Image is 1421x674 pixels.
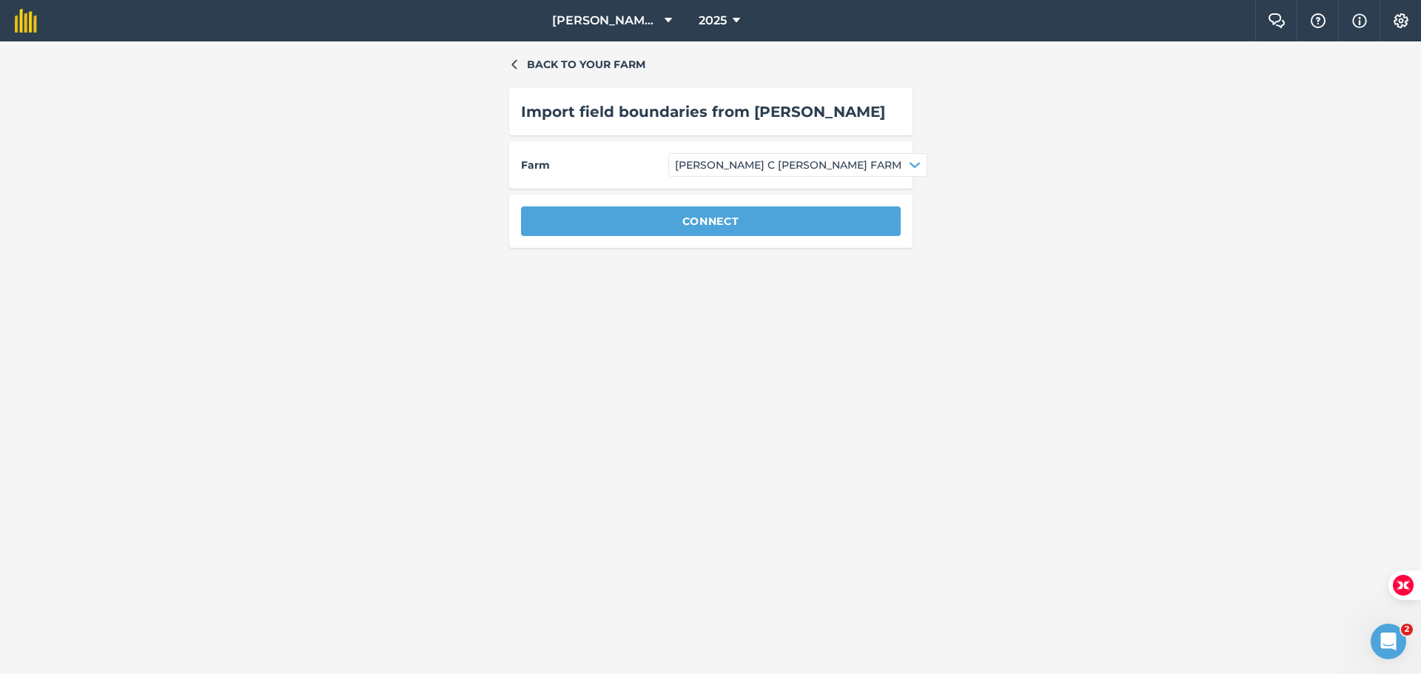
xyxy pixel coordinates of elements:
[675,157,901,173] span: [PERSON_NAME] C [PERSON_NAME] FARM
[15,9,37,33] img: fieldmargin Logo
[1268,13,1286,28] img: Two speech bubbles overlapping with the left bubble in the forefront
[552,12,659,30] span: [PERSON_NAME] [PERSON_NAME] Farms
[668,153,927,177] button: [PERSON_NAME] C [PERSON_NAME] FARM
[699,12,727,30] span: 2025
[521,157,550,173] strong: Farm
[527,56,645,73] span: Back to your farm
[1392,13,1410,28] img: A cog icon
[1401,624,1413,636] span: 2
[1352,12,1367,30] img: svg+xml;base64,PHN2ZyB4bWxucz0iaHR0cDovL3d3dy53My5vcmcvMjAwMC9zdmciIHdpZHRoPSIxNyIgaGVpZ2h0PSIxNy...
[521,206,901,236] button: Connect
[509,56,645,73] button: Back to your farm
[1309,13,1327,28] img: A question mark icon
[521,100,901,124] div: Import field boundaries from [PERSON_NAME]
[1371,624,1406,659] iframe: Intercom live chat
